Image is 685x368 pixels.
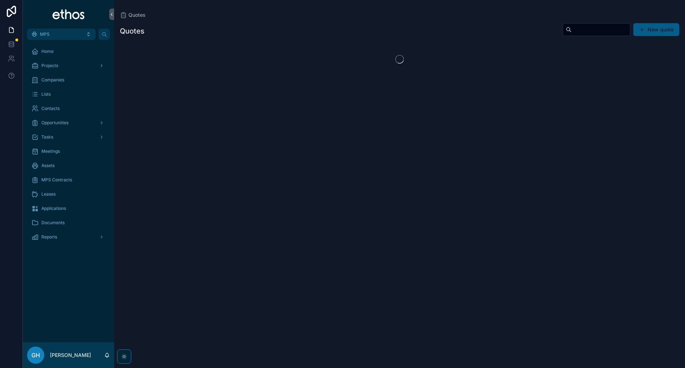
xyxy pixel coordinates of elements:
a: Leases [27,188,110,201]
span: Leases [41,191,56,197]
span: Quotes [128,11,146,19]
span: Home [41,49,54,54]
button: New quote [633,23,679,36]
a: Contacts [27,102,110,115]
a: Projects [27,59,110,72]
span: Opportunities [41,120,68,126]
a: Applications [27,202,110,215]
h1: Quotes [120,26,144,36]
span: Projects [41,63,58,69]
a: Companies [27,74,110,86]
span: MPS [40,31,50,37]
button: MPS [27,29,96,40]
a: Meetings [27,145,110,158]
img: App logo [52,9,85,20]
p: [PERSON_NAME] [50,352,91,359]
span: GH [31,351,40,359]
span: Contacts [41,106,60,111]
a: Documents [27,216,110,229]
a: Lists [27,88,110,101]
span: Assets [41,163,55,168]
span: Applications [41,206,66,211]
span: Documents [41,220,65,226]
a: MPS Contracts [27,173,110,186]
span: Lists [41,91,51,97]
a: Assets [27,159,110,172]
a: Home [27,45,110,58]
span: Meetings [41,148,60,154]
span: Tasks [41,134,53,140]
span: MPS Contracts [41,177,72,183]
span: Companies [41,77,64,83]
a: Reports [27,231,110,243]
a: Tasks [27,131,110,143]
a: Quotes [120,11,146,19]
span: Reports [41,234,57,240]
div: scrollable content [23,40,114,253]
a: Opportunities [27,116,110,129]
